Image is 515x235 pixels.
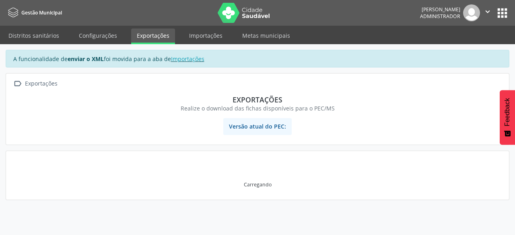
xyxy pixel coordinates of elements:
a: Exportações [131,29,175,44]
button: Feedback - Mostrar pesquisa [500,90,515,145]
span: Feedback [504,98,511,126]
span: Gestão Municipal [21,9,62,16]
div: Carregando [244,181,272,188]
a: Distritos sanitários [3,29,65,43]
button:  [480,4,495,21]
div: A funcionalidade de foi movida para a aba de [6,50,509,67]
div: Exportações [17,95,498,104]
a:  Exportações [12,78,59,90]
strong: enviar o XML [68,55,104,63]
i:  [483,7,492,16]
a: Configurações [73,29,123,43]
a: Importações [183,29,228,43]
a: Metas municipais [237,29,296,43]
a: Gestão Municipal [6,6,62,19]
div: Realize o download das fichas disponíveis para o PEC/MS [17,104,498,112]
span: Versão atual do PEC: [223,118,292,135]
div: [PERSON_NAME] [420,6,460,13]
a: Importações [171,55,204,63]
button: apps [495,6,509,20]
i:  [12,78,23,90]
img: img [463,4,480,21]
div: Exportações [23,78,59,90]
span: Administrador [420,13,460,20]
